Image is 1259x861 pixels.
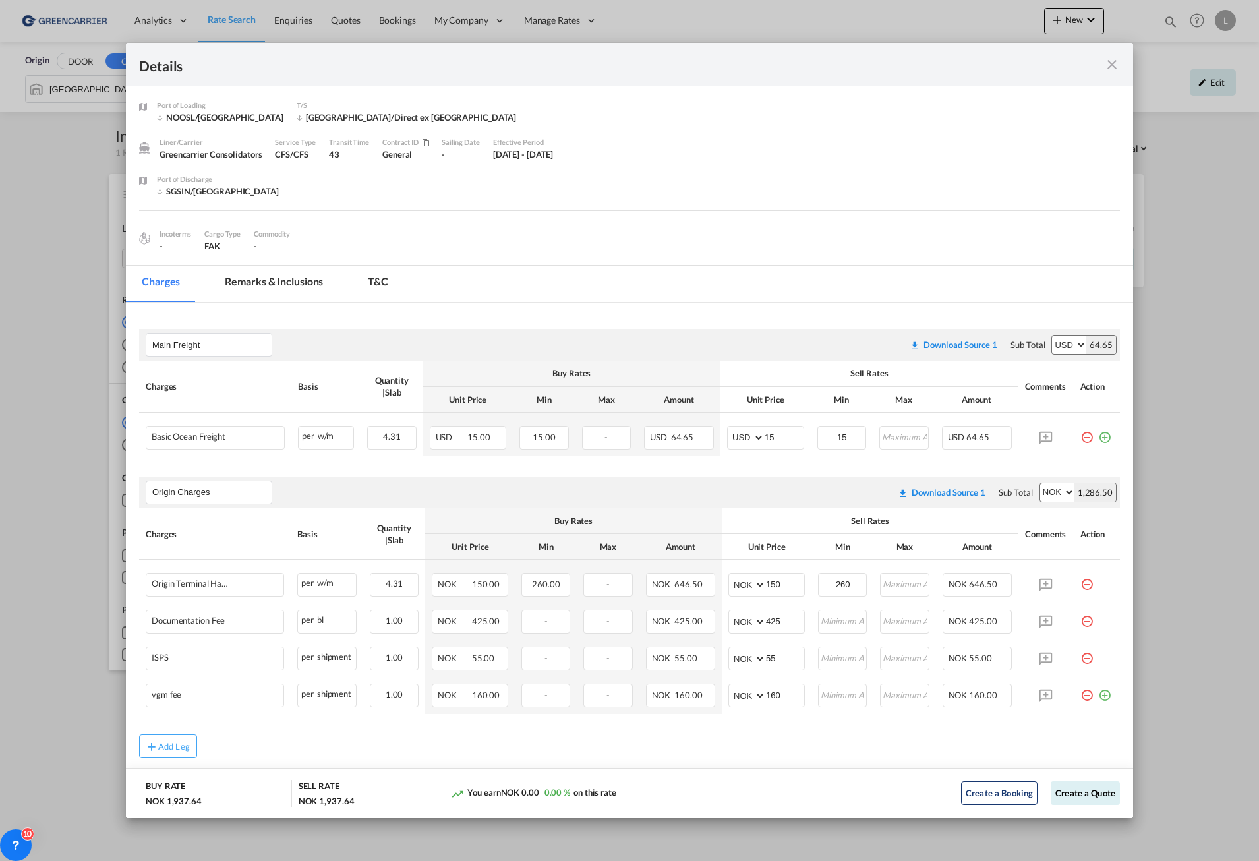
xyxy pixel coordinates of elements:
input: Minimum Amount [819,684,866,704]
span: NOK [438,690,470,700]
span: NOK [949,653,968,663]
th: Min [515,534,577,560]
div: Download Source 1 [912,487,985,498]
th: Min [811,534,873,560]
button: Add Leg [139,734,197,758]
div: SGSIN/Singapore [157,185,279,197]
span: - [606,616,610,626]
div: Documentation Fee [152,616,225,626]
th: Amount [936,534,1019,560]
th: Action [1074,508,1120,560]
span: 260.00 [532,579,560,589]
button: Create a Booking [961,781,1038,805]
span: 4.31 [383,431,401,442]
span: - [606,690,610,700]
input: Minimum Amount [819,647,866,667]
div: - [160,240,191,252]
input: Maximum Amount [881,427,928,446]
span: 55.00 [472,653,495,663]
div: ISPS [152,653,169,663]
div: 43 [329,148,369,160]
span: 1.00 [386,652,403,663]
input: Minimum Amount [819,574,866,593]
div: Greencarrier Consolidators [160,148,262,160]
img: cargo.png [137,231,152,245]
div: Hamburg/Direct ex Hamburg [297,111,517,123]
span: 15.00 [467,432,490,442]
th: Max [577,534,639,560]
div: Quantity | Slab [367,374,417,398]
input: 425 [766,610,804,630]
span: 1.00 [386,689,403,699]
input: Maximum Amount [881,684,928,704]
div: NOK 1,937.64 [299,795,355,807]
div: You earn on this rate [451,787,616,800]
input: 55 [766,647,804,667]
th: Amount [935,387,1018,413]
md-icon: icon-minus-circle-outline red-400-fg pt-7 [1080,426,1094,439]
div: Port of Discharge [157,173,279,185]
span: 0.00 % [544,787,570,798]
div: Sell Rates [727,367,1012,379]
span: 150.00 [472,579,500,589]
div: Liner/Carrier [160,136,262,148]
span: 4.31 [386,578,403,589]
div: Effective Period [493,136,554,148]
input: Leg Name [152,483,272,502]
th: Unit Price [425,534,515,560]
span: 55.00 [674,653,697,663]
input: 160 [766,684,804,704]
md-icon: icon-minus-circle-outline red-400-fg pt-7 [1080,573,1094,586]
div: per_w/m [298,574,356,590]
div: Contract / Rate Agreement / Tariff / Spot Pricing Reference Number [382,136,428,148]
span: 64.65 [671,432,694,442]
span: NOK [652,690,673,700]
md-icon: icon-download [910,340,920,351]
md-dialog: Port of Loading ... [126,43,1133,817]
span: 425.00 [969,616,997,626]
div: - [442,148,480,160]
div: Basic Ocean Freight [152,432,225,442]
span: NOK [652,579,673,589]
th: Unit Price [722,534,811,560]
span: - [604,432,608,442]
div: Sub Total [999,487,1033,498]
md-icon: icon-download [898,488,908,498]
md-icon: icon-plus-circle-outline green-400-fg [1098,426,1111,439]
div: FAK [204,240,241,252]
input: 15 [765,427,804,446]
span: CFS/CFS [275,149,308,160]
div: Service Type [275,136,316,148]
md-icon: icon-minus-circle-outline red-400-fg pt-7 [1080,684,1094,697]
div: Buy Rates [432,515,715,527]
span: USD [436,432,466,442]
div: General [382,136,442,173]
input: Minimum Amount [819,427,866,446]
div: Download original source rate sheet [903,340,1004,350]
span: 55.00 [969,653,992,663]
md-icon: icon-plus-circle-outline green-400-fg [1098,684,1111,697]
md-icon: icon-plus md-link-fg s20 [145,740,158,753]
div: per_shipment [298,647,356,664]
th: Min [513,387,575,413]
th: Comments [1018,361,1074,412]
md-tab-item: Charges [126,266,196,302]
div: Sell Rates [728,515,1012,527]
span: 64.65 [966,432,989,442]
div: Charges [146,380,285,392]
span: NOK [438,616,470,626]
div: SELL RATE [299,780,339,795]
div: Sub Total [1010,339,1045,351]
span: NOK [652,653,673,663]
div: per_shipment [298,684,356,701]
span: - [544,616,548,626]
div: Charges [146,528,284,540]
div: per_bl [298,610,356,627]
span: NOK [652,616,673,626]
div: Sailing Date [442,136,480,148]
th: Unit Price [720,387,811,413]
div: Details [139,56,1022,73]
th: Action [1074,361,1120,412]
div: Incoterms [160,228,191,240]
span: NOK [438,653,470,663]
